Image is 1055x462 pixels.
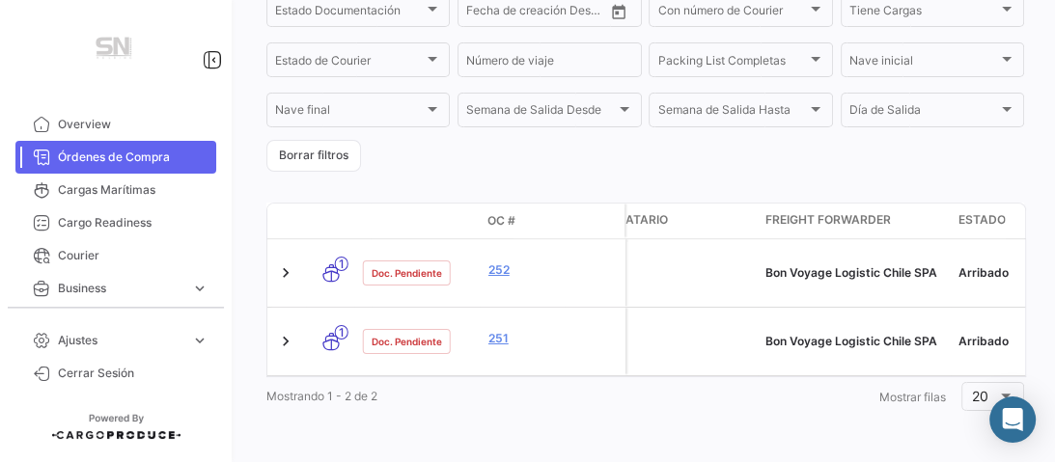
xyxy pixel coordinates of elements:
datatable-header-cell: OC # [480,204,625,237]
span: Doc. Pendiente [372,265,442,281]
span: 20 [972,388,988,404]
span: Estado de Courier [275,57,424,70]
span: OC # [487,212,515,230]
span: Estado [958,211,1005,229]
span: Ajustes [58,332,183,349]
span: Packing List Completas [657,57,806,70]
a: 251 [488,330,618,347]
span: Mostrando 1 - 2 de 2 [266,389,377,403]
span: Estado Documentación [275,7,424,20]
span: Con número de Courier [657,7,806,20]
datatable-header-cell: Modo de Transporte [306,213,354,229]
input: Hasta [514,7,579,20]
span: Cargo Readiness [58,214,208,231]
datatable-header-cell: Estado Doc. [354,213,480,229]
span: 1 [335,325,348,340]
span: Nave final [275,106,424,120]
span: Tiene Cargas [849,7,998,20]
span: expand_more [191,280,208,297]
a: Expand/Collapse Row [276,263,295,283]
div: Abrir Intercom Messenger [989,396,1036,443]
span: Business [58,280,183,297]
a: Overview [15,108,216,141]
a: Cargas Marítimas [15,174,216,206]
a: 252 [488,261,618,279]
a: Courier [15,239,216,272]
span: Mostrar filas [879,390,946,404]
span: Bon Voyage Logistic Chile SPA [765,265,937,280]
span: Semana de Salida Hasta [657,106,806,120]
span: expand_more [191,332,208,349]
span: Consignatario [571,211,668,229]
button: Borrar filtros [266,140,361,172]
span: Freight Forwarder [764,211,890,229]
a: Órdenes de Compra [15,141,216,174]
datatable-header-cell: Consignatario [564,204,757,238]
span: Semana de Salida Desde [466,106,615,120]
span: Nave inicial [849,57,998,70]
span: Overview [58,116,208,133]
datatable-header-cell: Freight Forwarder [757,204,950,238]
input: Desde [466,7,501,20]
a: Expand/Collapse Row [276,332,295,351]
img: Manufactura+Logo.png [68,23,164,77]
span: 1 [335,257,348,271]
a: Cargo Readiness [15,206,216,239]
span: Doc. Pendiente [372,334,442,349]
span: Courier [58,247,208,264]
span: Cargas Marítimas [58,181,208,199]
span: Día de Salida [849,106,998,120]
span: Bon Voyage Logistic Chile SPA [765,334,937,348]
span: Cerrar Sesión [58,365,208,382]
span: Órdenes de Compra [58,149,208,166]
